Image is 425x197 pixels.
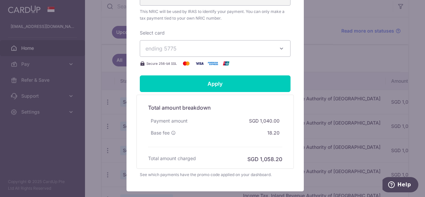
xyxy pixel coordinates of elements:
[219,59,233,67] img: UnionPay
[151,130,170,136] span: Base fee
[140,8,291,22] span: This NRIC will be used by IRAS to identify your payment. You can only make a tax payment tied to ...
[145,45,177,52] span: ending 5775
[265,127,282,139] div: 18.20
[148,155,196,162] h6: Total amount charged
[247,155,282,163] h6: SGD 1,058.20
[148,115,190,127] div: Payment amount
[382,177,418,194] iframe: Opens a widget where you can find more information
[146,61,177,66] span: Secure 256-bit SSL
[180,59,193,67] img: Mastercard
[206,59,219,67] img: American Express
[140,171,291,178] div: See which payments have the promo code applied on your dashboard.
[148,104,282,112] h5: Total amount breakdown
[140,30,165,36] label: Select card
[193,59,206,67] img: Visa
[246,115,282,127] div: SGD 1,040.00
[140,40,291,57] button: ending 5775
[140,75,291,92] input: Apply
